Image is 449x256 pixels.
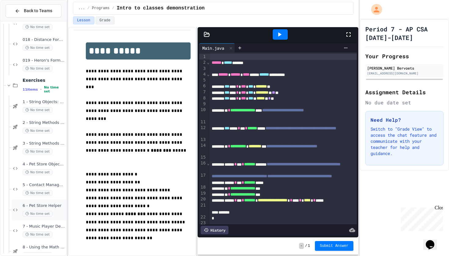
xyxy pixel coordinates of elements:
[23,149,53,154] span: No time set
[23,88,38,92] span: 11 items
[199,77,207,83] div: 5
[199,125,207,137] div: 12
[199,101,207,107] div: 9
[199,107,207,119] div: 10
[199,137,207,142] div: 13
[305,243,307,248] span: /
[23,45,53,51] span: No time set
[199,54,207,59] div: 1
[315,241,353,251] button: Submit Answer
[5,4,61,17] button: Back to Teams
[199,119,207,125] div: 11
[112,6,114,11] span: /
[23,182,65,188] span: 5 - Contact Manager Debug
[23,78,65,83] span: Exercises
[199,71,207,78] div: 4
[308,243,310,248] span: 1
[199,184,207,190] div: 18
[320,243,349,248] span: Submit Answer
[78,6,85,11] span: ...
[371,126,438,157] p: Switch to "Grade View" to access the chat feature and communicate with your teacher for help and ...
[201,226,228,234] div: History
[398,205,443,231] iframe: chat widget
[199,66,207,71] div: 3
[23,24,53,30] span: No time set
[365,25,444,42] h1: Period 7 - AP CSA [DATE]-[DATE]
[199,172,207,184] div: 17
[87,6,89,11] span: /
[23,58,65,63] span: 019 - Heron's Formula
[23,66,53,71] span: No time set
[365,88,444,96] h2: Assignment Details
[23,37,65,42] span: 018 - Distance Formula
[44,85,65,93] span: No time set
[371,116,438,124] h3: Need Help?
[199,45,227,51] div: Main.java
[206,161,210,166] span: Fold line
[96,16,115,24] button: Grade
[206,60,210,65] span: Fold line
[299,243,304,249] span: -
[23,107,53,113] span: No time set
[40,87,42,92] span: •
[73,16,94,24] button: Lesson
[199,190,207,197] div: 19
[199,154,207,160] div: 15
[206,72,210,77] span: Fold line
[199,196,207,202] div: 20
[23,99,65,105] span: 1 - String Objects: Concatenation, Literals, and More
[367,71,442,76] div: [EMAIL_ADDRESS][DOMAIN_NAME]
[199,43,235,52] div: Main.java
[199,160,207,172] div: 16
[23,245,65,250] span: 8 - Using the Math Class I
[2,2,42,39] div: Chat with us now!Close
[23,162,65,167] span: 4 - Pet Store Object Creator
[24,8,52,14] span: Back to Teams
[365,52,444,60] h2: Your Progress
[199,59,207,66] div: 2
[23,169,53,175] span: No time set
[23,120,65,125] span: 2 - String Methods Practice I
[199,214,207,220] div: 22
[23,190,53,196] span: No time set
[367,65,442,71] div: [PERSON_NAME] Bervoets
[199,83,207,89] div: 6
[365,2,384,16] div: My Account
[23,141,65,146] span: 3 - String Methods Practice II
[23,232,53,237] span: No time set
[199,89,207,95] div: 7
[23,211,53,217] span: No time set
[117,5,205,12] span: Intro to classes demonstration
[199,142,207,154] div: 14
[199,220,207,226] div: 23
[23,224,65,229] span: 7 - Music Player Debugger
[23,203,65,208] span: 6 - Pet Store Helper
[423,232,443,250] iframe: chat widget
[92,6,110,11] span: Programs
[365,99,444,106] div: No due date set
[199,95,207,101] div: 8
[199,202,207,214] div: 21
[23,128,53,134] span: No time set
